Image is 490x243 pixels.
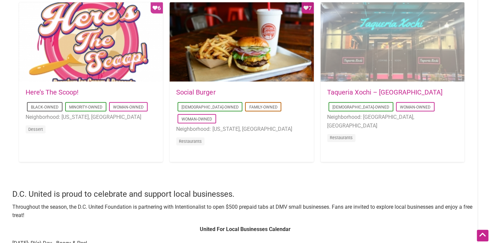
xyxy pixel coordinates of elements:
[477,230,488,241] div: Scroll Back to Top
[176,88,215,96] a: Social Burger
[249,105,277,110] a: Family-Owned
[327,88,442,96] a: Taqueria Xochi – [GEOGRAPHIC_DATA]
[69,105,102,110] a: Minority-Owned
[26,88,78,96] a: Here’s The Scoop!
[400,105,430,110] a: Woman-Owned
[330,135,353,140] a: Restaurants
[12,203,478,220] p: Throughout the season, the D.C. United Foundation is partnering with Intentionalist to open $500 ...
[182,105,238,110] a: [DEMOGRAPHIC_DATA]-Owned
[179,139,202,144] a: Restaurants
[327,113,458,130] li: Neighborhood: [GEOGRAPHIC_DATA], [GEOGRAPHIC_DATA]
[31,105,59,110] a: Black-Owned
[176,125,307,133] li: Neighborhood: [US_STATE], [GEOGRAPHIC_DATA]
[28,127,43,132] a: Dessert
[12,189,478,200] h4: D.C. United is proud to celebrate and support local businesses.
[332,105,389,110] a: [DEMOGRAPHIC_DATA]-Owned
[113,105,144,110] a: Woman-Owned
[182,117,212,122] a: Woman-Owned
[26,113,156,122] li: Neighborhood: [US_STATE], [GEOGRAPHIC_DATA]
[200,226,291,232] strong: United For Local Businesses Calendar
